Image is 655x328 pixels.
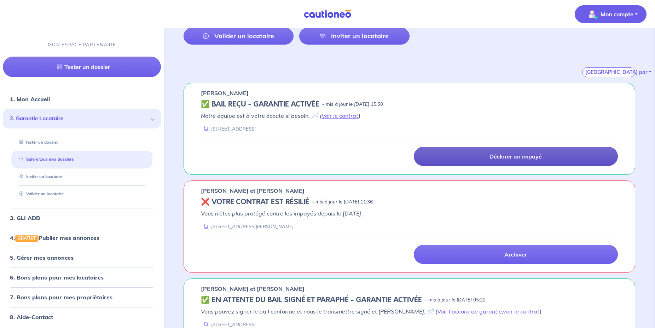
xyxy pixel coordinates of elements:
[10,313,53,321] a: 8. Aide-Contact
[201,186,305,195] p: [PERSON_NAME] et [PERSON_NAME]
[201,198,618,206] div: state: REVOKED, Context: ,
[3,211,161,225] div: 3. GLI ADB
[201,126,256,132] div: [STREET_ADDRESS]
[11,136,152,148] div: Tester un dossier
[201,321,256,328] div: [STREET_ADDRESS]
[201,112,360,119] em: Notre équipe est à votre écoute si besoin. 📄 ( )
[575,5,647,23] button: illu_account_valid_menu.svgMon compte
[201,223,294,230] div: [STREET_ADDRESS][PERSON_NAME]
[3,231,161,245] div: 4.GRATUITPublier mes annonces
[201,284,305,293] p: [PERSON_NAME] et [PERSON_NAME]
[11,171,152,183] div: Inviter un locataire
[489,153,542,160] p: Déclarer un impayé
[10,254,74,261] a: 5. Gérer mes annonces
[414,245,618,264] a: Archiver
[201,89,249,97] p: [PERSON_NAME]
[582,67,635,77] button: [GEOGRAPHIC_DATA] par
[10,294,112,301] a: 7. Bons plans pour mes propriétaires
[10,234,99,241] a: 4.GRATUITPublier mes annonces
[3,92,161,106] div: 1. Mon Accueil
[10,115,149,123] span: 2. Garantie Locataire
[10,96,50,103] a: 1. Mon Accueil
[321,112,359,119] a: Voir le contrat
[201,100,618,109] div: state: CONTRACT-VALIDATED, Context: IN-MANAGEMENT,IS-GL-CAUTION
[17,174,62,179] a: Inviter un locataire
[201,296,422,304] h5: ✅️️️ EN ATTENTE DU BAIL SIGNÉ ET PARAPHÉ - GARANTIE ACTIVÉE
[3,290,161,304] div: 7. Bons plans pour mes propriétaires
[17,191,64,196] a: Valider un locataire
[201,209,618,218] p: Vous n’êtes plus protégé contre les impayés depuis le [DATE]
[3,109,161,128] div: 2. Garantie Locataire
[17,157,74,162] a: Suivre tous mes dossiers
[437,308,502,315] a: Voir l'accord de garantie
[184,28,294,45] a: Valider un locataire
[3,57,161,77] a: Tester un dossier
[299,28,409,45] a: Inviter un locataire
[414,147,618,166] a: Déclarer un impayé
[201,100,319,109] h5: ✅ BAIL REÇU - GARANTIE ACTIVÉE
[201,296,618,304] div: state: CONTRACT-SIGNED, Context: FINISHED,FINISHED
[10,274,104,281] a: 6. Bons plans pour mes locataires
[322,101,383,108] p: - mis à jour le [DATE] 15:50
[11,188,152,200] div: Valider un locataire
[201,198,309,206] h5: ❌ VOTRE CONTRAT EST RÉSILIÉ
[312,198,373,206] p: - mis à jour le [DATE] 11:36
[3,310,161,324] div: 8. Aide-Contact
[504,251,527,258] p: Archiver
[3,270,161,284] div: 6. Bons plans pour mes locataires
[48,41,116,48] p: MON ESPACE PARTENAIRE
[10,214,40,221] a: 3. GLI ADB
[201,308,541,315] em: Vous pouvez signer le bail conforme et nous le transmettre signé et [PERSON_NAME]. 📄 ( , )
[503,308,540,315] a: voir le contrat
[301,10,354,18] img: Cautioneo
[425,297,486,304] p: - mis à jour le [DATE] 05:22
[17,139,58,144] a: Tester un dossier
[586,8,598,20] img: illu_account_valid_menu.svg
[3,251,161,265] div: 5. Gérer mes annonces
[11,154,152,165] div: Suivre tous mes dossiers
[601,10,633,18] p: Mon compte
